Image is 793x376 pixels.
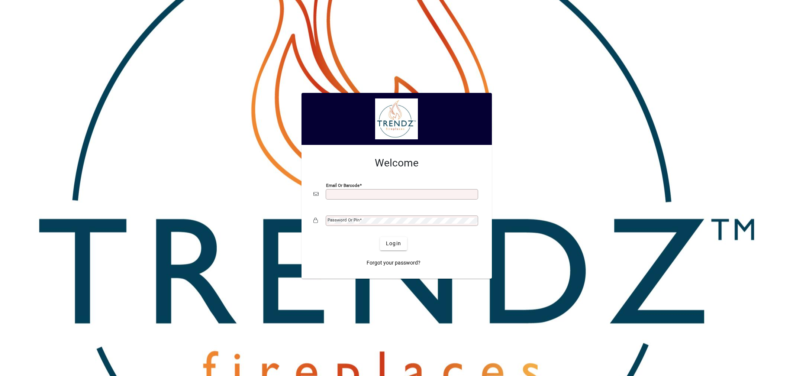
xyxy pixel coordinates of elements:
[326,182,360,188] mat-label: Email or Barcode
[386,240,401,247] span: Login
[313,157,480,169] h2: Welcome
[367,259,420,267] span: Forgot your password?
[328,217,360,223] mat-label: Password or Pin
[364,256,423,270] a: Forgot your password?
[380,237,407,250] button: Login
